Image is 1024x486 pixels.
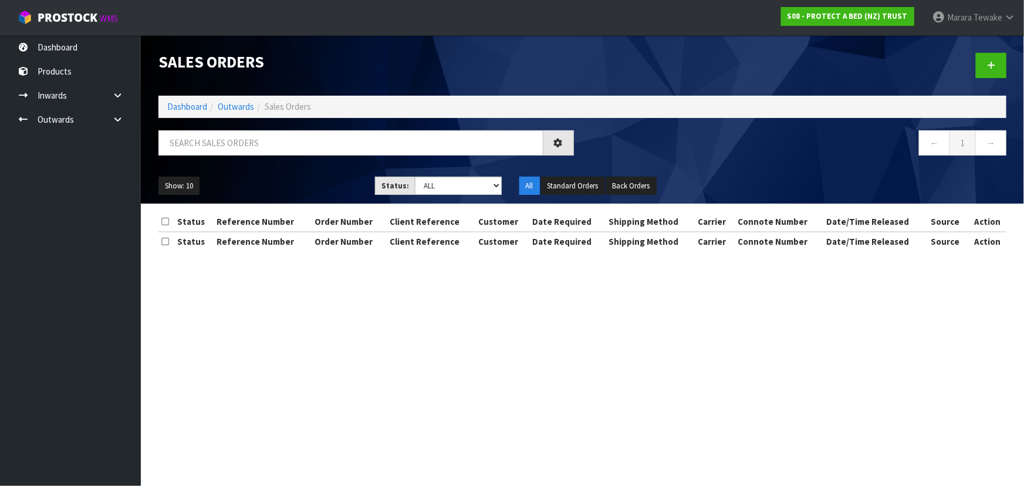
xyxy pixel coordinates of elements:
th: Action [968,232,1006,251]
th: Order Number [312,212,387,231]
th: Client Reference [387,212,476,231]
button: Show: 10 [158,177,200,195]
h1: Sales Orders [158,53,574,70]
th: Date Required [529,212,606,231]
strong: S08 - PROTECT A BED (NZ) TRUST [788,11,908,21]
th: Carrier [695,212,735,231]
input: Search sales orders [158,130,543,156]
a: 1 [949,130,976,156]
span: Sales Orders [265,101,311,112]
span: Marara [947,12,972,23]
th: Source [928,232,968,251]
a: → [975,130,1006,156]
a: Dashboard [167,101,207,112]
th: Action [968,212,1006,231]
th: Source [928,212,968,231]
img: cube-alt.png [18,10,32,25]
th: Date/Time Released [824,212,928,231]
th: Order Number [312,232,387,251]
span: Tewake [974,12,1002,23]
th: Shipping Method [606,232,695,251]
th: Customer [475,232,529,251]
th: Carrier [695,232,735,251]
small: WMS [100,13,118,24]
button: Back Orders [606,177,657,195]
th: Client Reference [387,232,476,251]
a: S08 - PROTECT A BED (NZ) TRUST [781,7,914,26]
th: Shipping Method [606,212,695,231]
span: ProStock [38,10,97,25]
a: Outwards [218,101,254,112]
th: Status [174,212,214,231]
th: Connote Number [735,212,824,231]
th: Customer [475,212,529,231]
th: Reference Number [214,232,312,251]
button: Standard Orders [541,177,605,195]
strong: Status: [381,181,409,191]
th: Connote Number [735,232,824,251]
th: Date/Time Released [824,232,928,251]
th: Date Required [529,232,606,251]
a: ← [919,130,950,156]
th: Status [174,232,214,251]
nav: Page navigation [592,130,1007,159]
th: Reference Number [214,212,312,231]
button: All [519,177,540,195]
